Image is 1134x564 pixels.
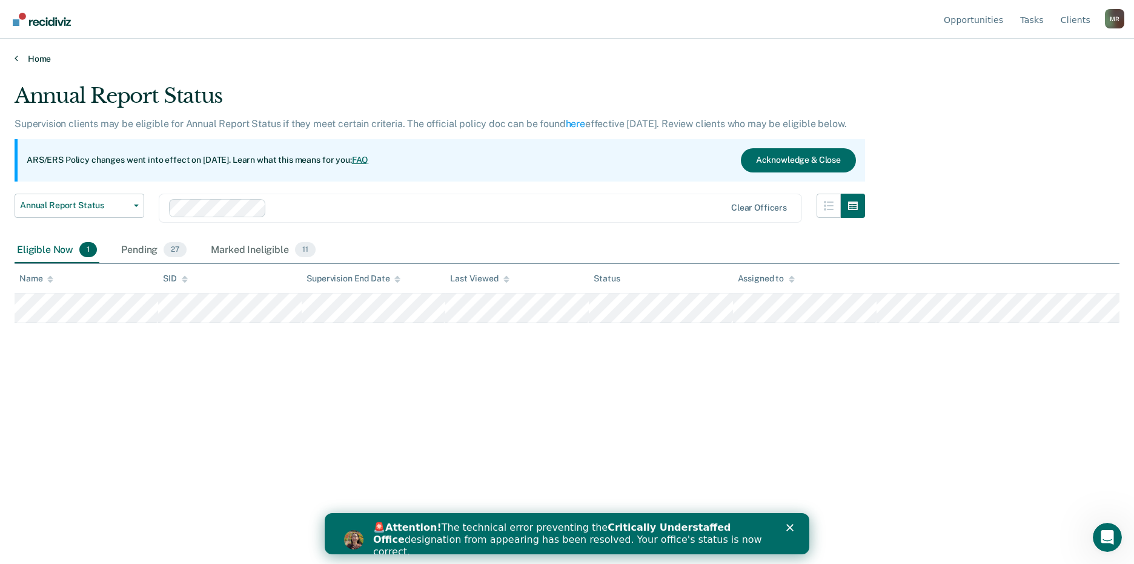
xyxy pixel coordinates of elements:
[741,148,856,172] button: Acknowledge & Close
[61,8,117,20] b: Attention!
[163,274,188,284] div: SID
[450,274,509,284] div: Last Viewed
[208,237,317,264] div: Marked Ineligible11
[307,274,400,284] div: Supervision End Date
[15,53,1119,64] a: Home
[15,118,846,130] p: Supervision clients may be eligible for Annual Report Status if they meet certain criteria. The o...
[27,154,368,166] p: ARS/ERS Policy changes went into effect on [DATE]. Learn what this means for you:
[79,242,97,258] span: 1
[462,11,474,18] div: Close
[295,242,316,258] span: 11
[738,274,795,284] div: Assigned to
[164,242,187,258] span: 27
[15,84,865,118] div: Annual Report Status
[594,274,620,284] div: Status
[15,237,99,264] div: Eligible Now1
[566,118,585,130] a: here
[48,8,446,45] div: 🚨 The technical error preventing the designation from appearing has been resolved. Your office's ...
[352,155,369,165] a: FAQ
[1105,9,1124,28] div: M R
[1105,9,1124,28] button: Profile dropdown button
[325,513,809,554] iframe: Intercom live chat banner
[15,194,144,218] button: Annual Report Status
[20,200,129,211] span: Annual Report Status
[1093,523,1122,552] iframe: Intercom live chat
[13,13,71,26] img: Recidiviz
[731,203,787,213] div: Clear officers
[48,8,406,32] b: Critically Understaffed Office
[19,274,53,284] div: Name
[119,237,189,264] div: Pending27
